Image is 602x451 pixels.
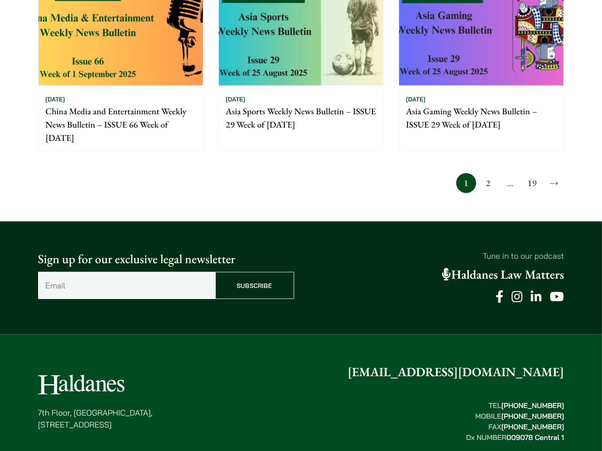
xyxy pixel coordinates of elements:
span: … [500,173,520,193]
time: [DATE] [406,95,426,103]
a: → [544,173,564,193]
p: Sign up for our exclusive legal newsletter [38,250,294,268]
mark: [PHONE_NUMBER] [501,401,564,410]
time: [DATE] [46,95,65,103]
p: Asia Sports Weekly News Bulletin – ISSUE 29 Week of [DATE] [226,105,376,131]
img: Logo of Haldanes [38,375,124,395]
a: 19 [522,173,542,193]
p: Asia Gaming Weekly News Bulletin – ISSUE 29 Week of [DATE] [406,105,556,131]
p: Tune in to our podcast [308,250,564,262]
strong: TEL MOBILE FAX Dx NUMBER [466,401,564,442]
input: Email [38,272,215,299]
mark: [PHONE_NUMBER] [501,412,564,420]
nav: Posts pagination [38,173,564,193]
p: 7th Floor, [GEOGRAPHIC_DATA], [STREET_ADDRESS] [38,407,153,431]
mark: [PHONE_NUMBER] [501,422,564,431]
input: Subscribe [215,272,294,299]
a: [EMAIL_ADDRESS][DOMAIN_NAME] [348,364,564,380]
mark: 009078 Central 1 [506,433,564,442]
span: 1 [456,173,476,193]
a: Haldanes Law Matters [442,267,564,283]
time: [DATE] [226,95,245,103]
p: China Media and Entertainment Weekly News Bulletin – ISSUE 66 Week of [DATE] [46,105,196,144]
a: 2 [478,173,498,193]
